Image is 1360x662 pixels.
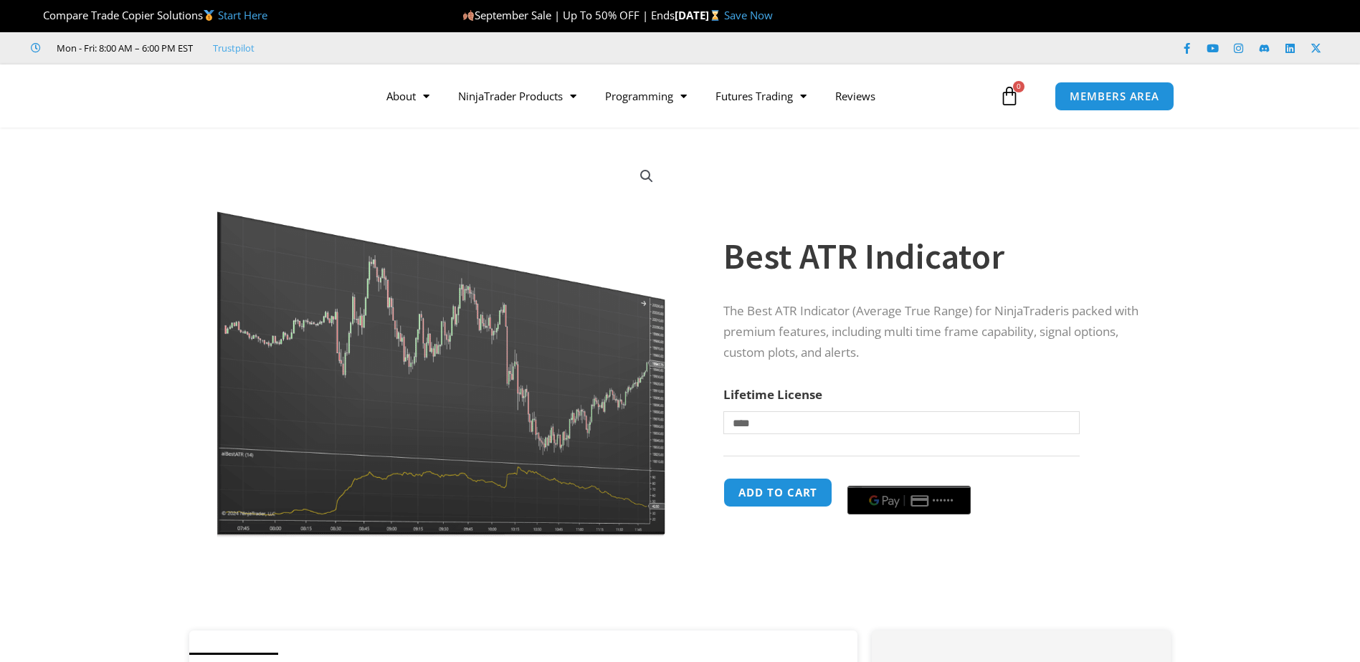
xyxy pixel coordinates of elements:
span: Mon - Fri: 8:00 AM – 6:00 PM EST [53,39,193,57]
button: Buy with GPay [847,486,971,514]
strong: [DATE] [675,8,724,22]
img: 🏆 [32,10,42,21]
button: Add to cart [723,478,832,507]
a: MEMBERS AREA [1055,82,1174,111]
text: •••••• [933,496,954,506]
a: Start Here [218,8,267,22]
a: About [372,80,444,112]
span: September Sale | Up To 50% OFF | Ends [462,8,675,22]
a: Trustpilot [213,39,255,57]
img: ⌛ [710,10,721,21]
a: Futures Trading [701,80,821,112]
label: Lifetime License [723,386,822,403]
span: MEMBERS AREA [1070,91,1159,102]
span: The Best ATR Indicator (Average True Range) for NinjaTrader [723,302,1060,319]
span: 0 [1013,81,1024,92]
span: Compare Trade Copier Solutions [31,8,267,22]
a: View full-screen image gallery [634,163,660,189]
a: Reviews [821,80,890,112]
a: Programming [591,80,701,112]
span: is packed with premium features, including multi time frame capability, signal options, custom pl... [723,302,1138,360]
nav: Menu [372,80,996,112]
img: 🍂 [463,10,474,21]
img: Best ATR [209,153,670,537]
a: NinjaTrader Products [444,80,591,112]
iframe: Secure payment input frame [845,476,974,477]
img: 🥇 [204,10,214,21]
a: 0 [978,75,1041,117]
img: LogoAI | Affordable Indicators – NinjaTrader [166,70,320,122]
h1: Best ATR Indicator [723,231,1142,282]
a: Save Now [724,8,773,22]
